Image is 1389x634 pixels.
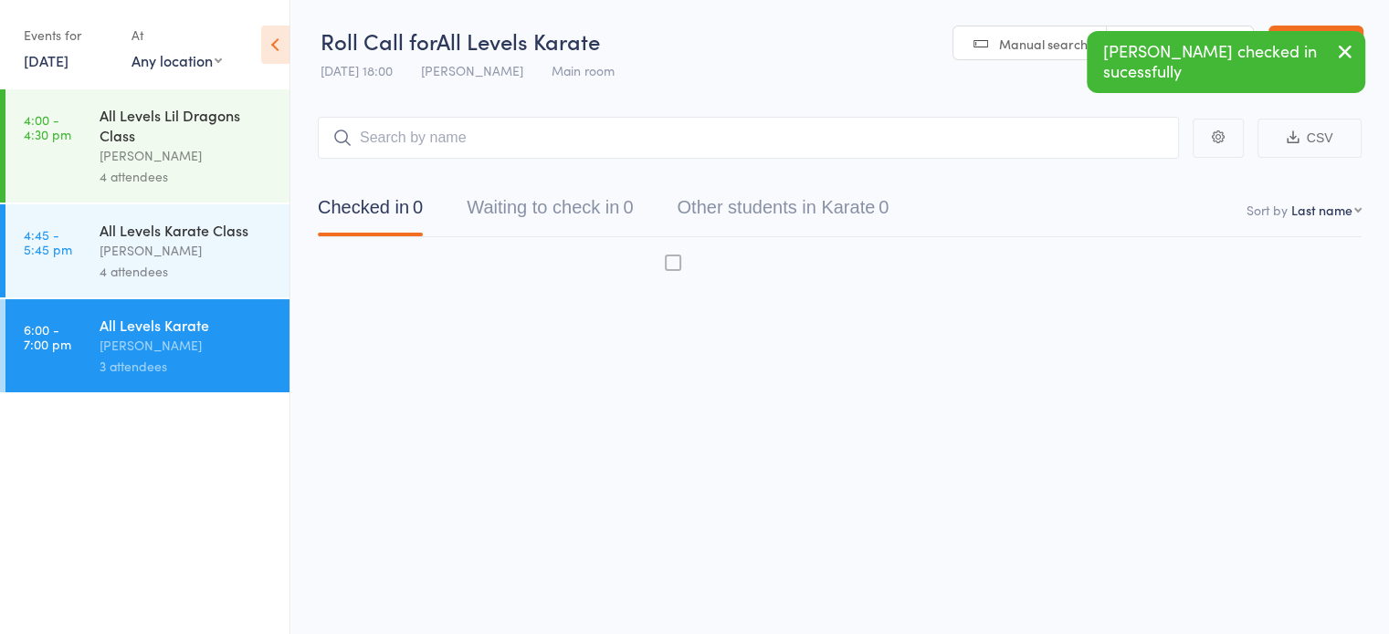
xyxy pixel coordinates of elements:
span: Manual search [999,35,1088,53]
div: At [132,20,222,50]
div: All Levels Karate [100,315,274,335]
div: All Levels Lil Dragons Class [100,105,274,145]
div: 3 attendees [100,356,274,377]
time: 4:45 - 5:45 pm [24,227,72,256]
div: [PERSON_NAME] [100,145,274,166]
div: [PERSON_NAME] [100,240,274,261]
div: 4 attendees [100,261,274,282]
span: [DATE] 18:00 [321,61,393,79]
div: 4 attendees [100,166,274,187]
time: 6:00 - 7:00 pm [24,322,71,351]
button: Other students in Karate0 [677,188,889,236]
a: 6:00 -7:00 pmAll Levels Karate[PERSON_NAME]3 attendees [5,299,289,392]
div: 0 [879,197,889,217]
label: Sort by [1247,201,1288,219]
span: [PERSON_NAME] [421,61,523,79]
button: Checked in0 [318,188,423,236]
time: 4:00 - 4:30 pm [24,112,71,141]
div: 0 [623,197,633,217]
a: 4:45 -5:45 pmAll Levels Karate Class[PERSON_NAME]4 attendees [5,204,289,297]
input: Search by name [318,117,1179,159]
div: Last name [1291,201,1352,219]
div: All Levels Karate Class [100,220,274,240]
div: 0 [413,197,423,217]
span: All Levels Karate [437,26,600,56]
span: Main room [552,61,615,79]
span: Roll Call for [321,26,437,56]
div: [PERSON_NAME] checked in sucessfully [1087,31,1365,93]
a: 4:00 -4:30 pmAll Levels Lil Dragons Class[PERSON_NAME]4 attendees [5,89,289,203]
button: CSV [1257,119,1362,158]
div: Events for [24,20,113,50]
button: Waiting to check in0 [467,188,633,236]
a: [DATE] [24,50,68,70]
div: Any location [132,50,222,70]
a: Exit roll call [1268,26,1363,62]
div: [PERSON_NAME] [100,335,274,356]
